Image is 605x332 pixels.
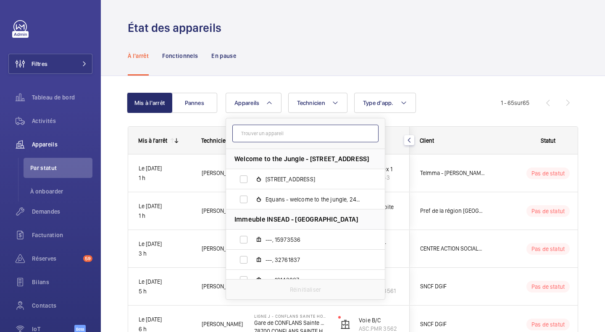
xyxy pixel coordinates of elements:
[139,173,191,183] p: 1 h
[541,137,555,144] span: Statut
[254,314,327,319] p: Ligne J - CONFLANS SAINTE HONORINE
[420,206,485,216] span: Pref de la région [GEOGRAPHIC_DATA]
[363,99,394,106] span: Type d'app.
[32,207,92,216] span: Demandes
[266,276,363,284] span: ---, 16143087
[32,93,92,102] span: Tableau de bord
[162,52,198,60] p: Fonctionnels
[254,319,327,327] p: Gare de CONFLANS Sainte Honorine
[514,99,523,106] span: sur
[172,93,217,113] button: Pannes
[139,277,191,287] p: Le [DATE]
[128,52,149,60] p: À l'arrêt
[139,315,191,324] p: Le [DATE]
[32,278,92,286] span: Bilans
[211,52,236,60] p: En pause
[232,125,379,142] input: Trouver un appareil
[266,235,363,244] span: ---, 15973536
[234,154,369,163] span: Welcome to the Jungle - [STREET_ADDRESS]
[501,100,529,106] span: 1 - 65 65
[32,117,92,125] span: Activités
[139,201,191,211] p: Le [DATE]
[297,99,325,106] span: Technicien
[32,231,92,239] span: Facturation
[139,239,191,249] p: Le [DATE]
[420,168,485,178] span: Telmma - [PERSON_NAME]
[266,195,363,204] span: Equans - welcome to the jungle, 24420676
[531,169,565,178] p: Pas de statut
[30,187,92,196] span: À onboarder
[266,256,363,264] span: ---, 32761837
[420,137,434,144] span: Client
[340,319,350,329] img: elevator.svg
[30,164,92,172] span: Par statut
[139,164,191,173] p: Le [DATE]
[202,168,243,178] span: [PERSON_NAME]
[420,244,485,254] span: CENTRE ACTION SOCIALE [DEMOGRAPHIC_DATA]
[354,93,416,113] button: Type d'app.
[32,140,92,149] span: Appareils
[202,282,243,291] span: [PERSON_NAME]
[288,93,347,113] button: Technicien
[226,93,281,113] button: Appareils
[32,254,80,263] span: Réserves
[83,255,92,262] span: 59
[531,282,565,291] p: Pas de statut
[139,287,191,296] p: 5 h
[138,137,167,144] div: Mis à l'arrêt
[202,244,243,254] span: [PERSON_NAME]
[201,137,229,144] span: Technicien
[202,206,243,216] span: [PERSON_NAME]
[531,320,565,329] p: Pas de statut
[127,93,172,113] button: Mis à l'arrêt
[8,54,92,74] button: Filtres
[128,20,226,36] h1: État des appareils
[234,215,358,224] span: Immeuble INSEAD - [GEOGRAPHIC_DATA]
[32,301,92,310] span: Contacts
[531,245,565,253] p: Pas de statut
[531,207,565,215] p: Pas de statut
[139,249,191,259] p: 3 h
[420,319,485,329] span: SNCF DGIF
[359,316,399,324] p: Voie B/C
[202,319,243,329] span: [PERSON_NAME]
[420,282,485,291] span: SNCF DGIF
[139,211,191,221] p: 1 h
[234,99,259,106] span: Appareils
[266,175,363,183] span: [STREET_ADDRESS]
[32,60,47,68] span: Filtres
[290,285,321,294] p: Réinitialiser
